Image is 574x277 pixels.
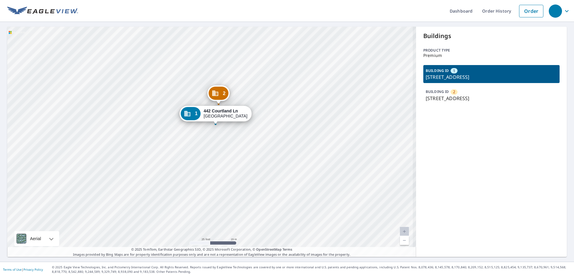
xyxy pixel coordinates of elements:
[131,247,292,252] span: © 2025 TomTom, Earthstar Geographics SIO, © 2025 Microsoft Corporation, ©
[423,31,560,40] p: Buildings
[204,109,238,113] strong: 442 Courtland Ln
[223,91,225,96] span: 2
[282,247,292,252] a: Terms
[256,247,281,252] a: OpenStreetMap
[23,267,43,272] a: Privacy Policy
[453,89,455,95] span: 2
[7,7,78,16] img: EV Logo
[204,109,247,119] div: [GEOGRAPHIC_DATA]
[7,247,416,257] p: Images provided by Bing Maps are for property identification purposes only and are not a represen...
[423,53,560,58] p: Premium
[195,111,198,116] span: 1
[453,68,455,74] span: 1
[180,106,252,124] div: Dropped pin, building 1, Commercial property, 442 Courtland Ln Pickerington, OH 43147
[52,265,571,274] p: © 2025 Eagle View Technologies, Inc. and Pictometry International Corp. All Rights Reserved. Repo...
[14,231,59,246] div: Aerial
[426,73,557,81] p: [STREET_ADDRESS]
[207,85,230,104] div: Dropped pin, building 2, Commercial property, 446 Courtland Ln Pickerington, OH 43147
[426,68,449,73] p: BUILDING ID
[28,231,43,246] div: Aerial
[3,268,43,271] p: |
[400,236,409,245] a: Current Level 20, Zoom Out
[426,95,557,102] p: [STREET_ADDRESS]
[426,89,449,94] p: BUILDING ID
[400,227,409,236] a: Current Level 20, Zoom In Disabled
[3,267,22,272] a: Terms of Use
[423,48,560,53] p: Product type
[519,5,543,17] a: Order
